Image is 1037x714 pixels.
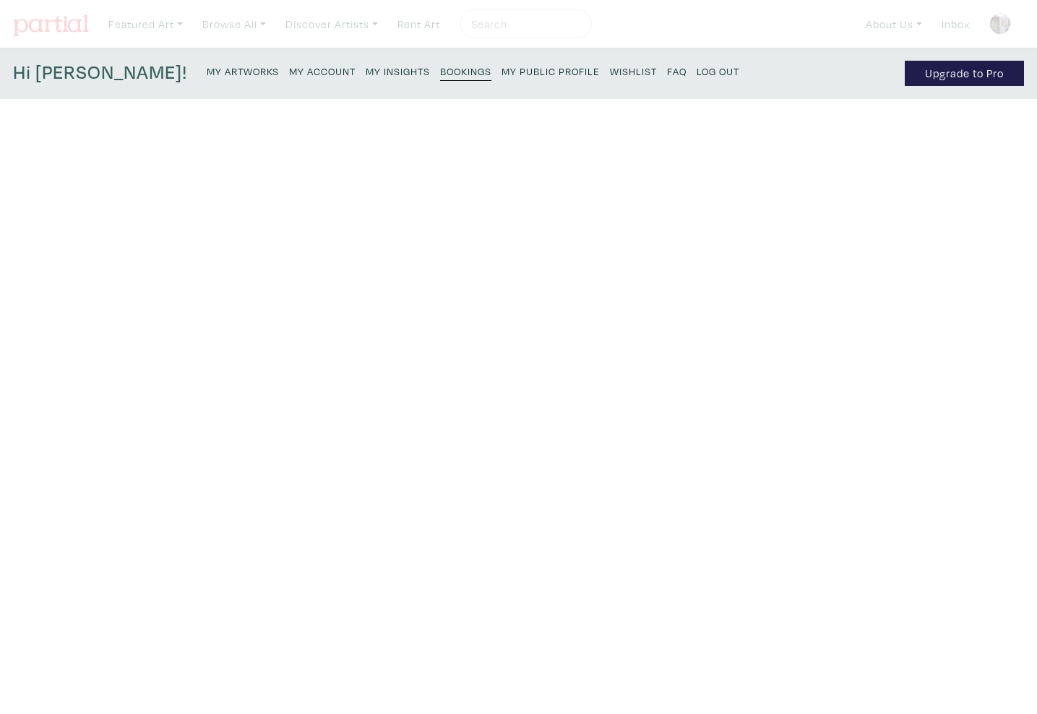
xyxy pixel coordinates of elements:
a: Wishlist [610,61,657,80]
a: Bookings [440,61,491,81]
a: My Insights [366,61,430,80]
a: My Artworks [207,61,279,80]
small: Log Out [697,64,739,78]
a: Upgrade to Pro [905,61,1024,86]
small: Bookings [440,64,491,78]
a: Log Out [697,61,739,80]
a: My Public Profile [502,61,600,80]
a: Browse All [196,9,272,39]
small: My Public Profile [502,64,600,78]
a: FAQ [667,61,687,80]
small: Wishlist [610,64,657,78]
input: Search [470,15,578,33]
a: Inbox [935,9,976,39]
small: My Insights [366,64,430,78]
small: My Account [289,64,356,78]
img: phpThumb.php [989,13,1011,35]
a: My Account [289,61,356,80]
small: FAQ [667,64,687,78]
a: Discover Artists [279,9,384,39]
small: My Artworks [207,64,279,78]
h4: Hi [PERSON_NAME]! [13,61,187,86]
a: Rent Art [391,9,447,39]
a: About Us [859,9,929,39]
a: Featured Art [102,9,189,39]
